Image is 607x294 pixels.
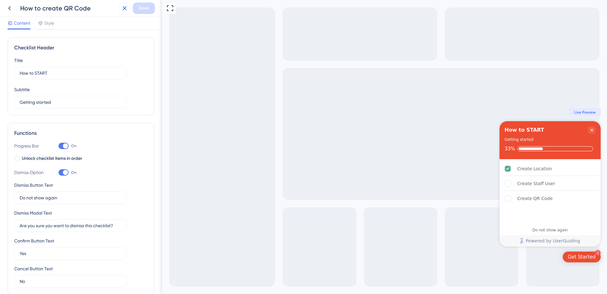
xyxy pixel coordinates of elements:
input: Type the value [20,194,121,201]
button: Save [133,3,155,14]
div: Footer [338,235,439,247]
div: Open Get Started checklist, remaining modules: 2 [401,252,439,262]
div: Checklist Container [338,121,439,247]
div: Subtitle [14,86,30,93]
span: Powered by UserGuiding [364,237,418,245]
div: Checklist Header [14,44,148,52]
div: Dismiss Button Text [14,181,53,189]
input: Type the value [20,250,121,257]
span: Save [139,4,149,12]
div: Create Location is complete. [340,162,436,176]
div: Progress Bar [14,142,46,150]
div: Get Started [406,254,434,260]
div: Dismiss Modal Text [14,209,52,217]
div: Checklist items [338,159,439,235]
div: Cancel Button Text [14,265,53,272]
div: Create Staff User [355,180,393,187]
input: Type the value [20,278,121,285]
input: Header 2 [20,99,121,106]
div: Getting started [343,136,371,143]
input: Header 1 [20,70,121,77]
span: Unlock checklist items in order [22,155,82,162]
div: Functions [14,129,148,137]
span: Style [44,19,54,27]
div: Create Staff User is incomplete. [340,177,436,191]
div: 2 [433,250,439,256]
span: On [71,143,77,148]
div: Checklist progress: 33% [343,146,434,152]
div: Dismiss Option [14,169,46,176]
div: Confirm Button Text [14,237,54,245]
span: On [71,170,77,175]
input: Type the value [20,222,121,229]
div: 33% [343,146,353,152]
div: Create QR Code [355,195,391,202]
div: How to create QR Code [20,4,116,13]
div: Do not show again [371,228,406,233]
div: Close Checklist [426,126,434,134]
div: How to START [343,126,382,134]
span: Content [14,19,30,27]
div: Create QR Code is incomplete. [340,191,436,205]
span: Live Preview [412,110,434,115]
div: Create Location [355,165,390,172]
div: Title [14,57,23,64]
